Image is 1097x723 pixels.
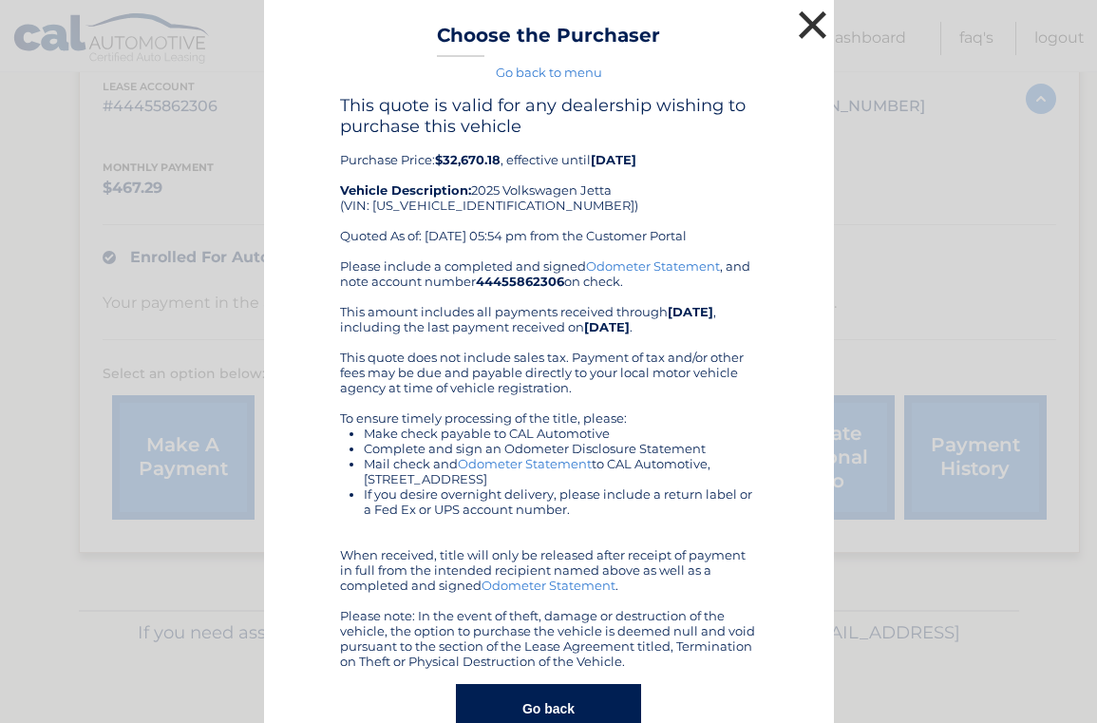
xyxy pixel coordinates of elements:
b: $32,670.18 [435,152,501,167]
b: [DATE] [591,152,636,167]
a: Odometer Statement [586,258,720,274]
h4: This quote is valid for any dealership wishing to purchase this vehicle [340,95,758,137]
h3: Choose the Purchaser [437,24,660,57]
li: Complete and sign an Odometer Disclosure Statement [364,441,758,456]
b: [DATE] [668,304,713,319]
b: 44455862306 [476,274,564,289]
strong: Vehicle Description: [340,182,471,198]
a: Odometer Statement [482,578,615,593]
li: Make check payable to CAL Automotive [364,426,758,441]
button: × [794,6,832,44]
a: Go back to menu [496,65,602,80]
div: Purchase Price: , effective until 2025 Volkswagen Jetta (VIN: [US_VEHICLE_IDENTIFICATION_NUMBER])... [340,95,758,258]
li: If you desire overnight delivery, please include a return label or a Fed Ex or UPS account number. [364,486,758,517]
div: Please include a completed and signed , and note account number on check. This amount includes al... [340,258,758,669]
b: [DATE] [584,319,630,334]
a: Odometer Statement [458,456,592,471]
li: Mail check and to CAL Automotive, [STREET_ADDRESS] [364,456,758,486]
